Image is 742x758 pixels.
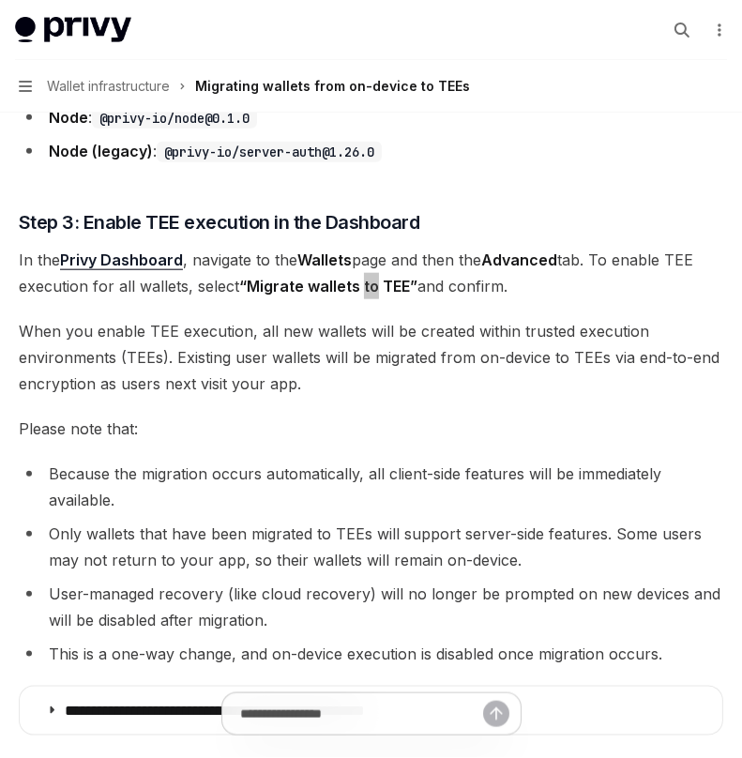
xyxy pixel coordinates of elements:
span: When you enable TEE execution, all new wallets will be created within trusted execution environme... [19,318,723,397]
li: Only wallets that have been migrated to TEEs will support server-side features. Some users may no... [19,521,723,573]
button: Send message [483,701,509,727]
span: Wallet infrastructure [47,75,170,98]
button: More actions [708,17,727,43]
strong: Advanced [481,250,557,269]
span: Please note that: [19,416,723,442]
img: light logo [15,17,131,43]
strong: Node [49,108,88,127]
li: This is a one-way change, and on-device execution is disabled once migration occurs. [19,641,723,667]
li: Because the migration occurs automatically, all client-side features will be immediately available. [19,461,723,513]
strong: Node (legacy) [49,142,153,160]
li: User-managed recovery (like cloud recovery) will no longer be prompted on new devices and will be... [19,581,723,633]
li: : [19,138,723,164]
a: Privy Dashboard [60,250,183,270]
code: @privy-io/server-auth@1.26.0 [157,142,382,162]
strong: Wallets [297,250,352,269]
code: @privy-io/node@0.1.0 [92,108,257,129]
span: In the , navigate to the page and then the tab. To enable TEE execution for all wallets, select a... [19,247,723,299]
strong: “Migrate wallets to TEE” [239,277,417,296]
li: : [19,104,723,130]
span: Step 3: Enable TEE execution in the Dashboard [19,209,420,235]
div: Migrating wallets from on-device to TEEs [195,75,470,98]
